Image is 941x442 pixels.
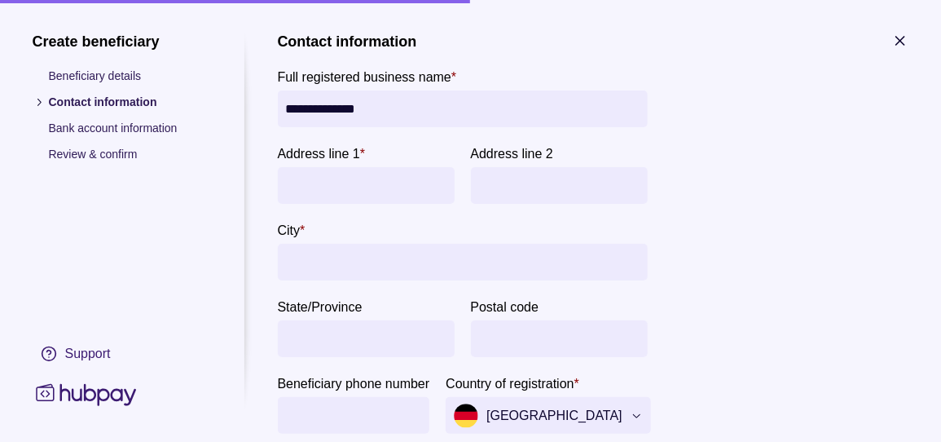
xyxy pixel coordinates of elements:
label: Beneficiary phone number [278,373,430,393]
label: City [278,220,306,240]
p: Review & confirm [49,145,212,163]
label: State/Province [278,297,363,316]
h1: Create beneficiary [33,33,212,51]
p: Address line 2 [471,147,553,161]
p: Beneficiary details [49,67,212,85]
div: Support [65,345,111,363]
p: Beneficiary phone number [278,377,430,391]
p: Contact information [49,93,212,111]
p: City [278,223,301,237]
label: Country of registration [446,373,580,393]
label: Address line 1 [278,144,366,163]
p: Address line 1 [278,147,360,161]
p: Postal code [471,300,539,314]
label: Postal code [471,297,539,316]
input: Address line 2 [479,167,640,204]
a: Support [33,337,212,371]
label: Full registered business name [278,67,457,86]
input: Beneficiary phone number [286,397,422,434]
p: Bank account information [49,119,212,137]
input: State/Province [286,320,446,357]
input: Postal code [479,320,640,357]
input: Address line 1 [286,167,446,204]
input: City [286,244,640,281]
p: Full registered business name [278,70,451,84]
label: Address line 2 [471,144,553,163]
h1: Contact information [278,33,417,51]
input: Full registered business name [286,91,640,127]
p: Country of registration [446,377,574,391]
p: State/Province [278,300,363,314]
